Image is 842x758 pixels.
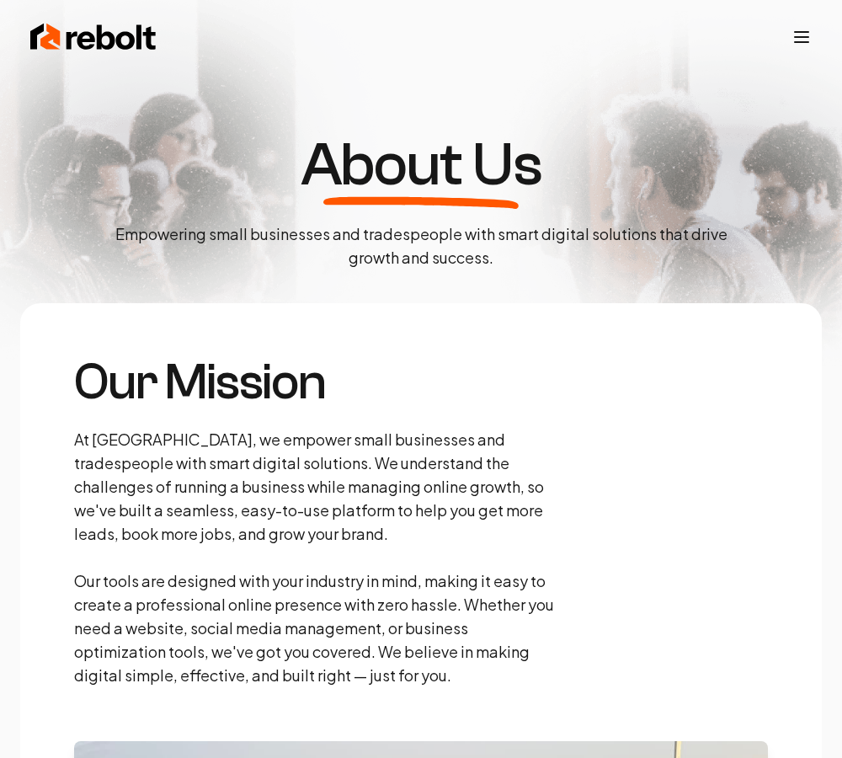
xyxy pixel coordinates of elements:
[301,135,541,195] h1: About Us
[74,428,559,687] p: At [GEOGRAPHIC_DATA], we empower small businesses and tradespeople with smart digital solutions. ...
[101,222,741,270] p: Empowering small businesses and tradespeople with smart digital solutions that drive growth and s...
[30,20,157,54] img: Rebolt Logo
[791,27,812,47] button: Toggle mobile menu
[74,357,559,408] h3: Our Mission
